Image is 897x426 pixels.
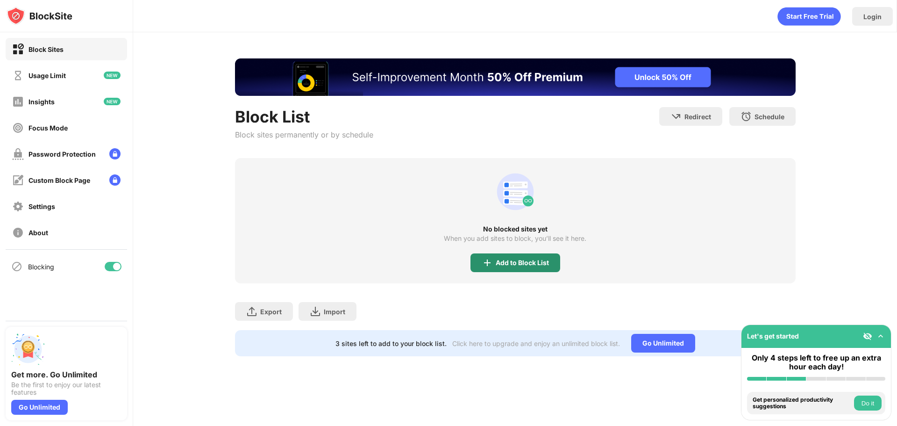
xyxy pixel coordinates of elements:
div: About [28,229,48,237]
img: focus-off.svg [12,122,24,134]
img: customize-block-page-off.svg [12,174,24,186]
img: omni-setup-toggle.svg [876,332,885,341]
div: Get personalized productivity suggestions [753,397,852,410]
img: lock-menu.svg [109,148,121,159]
div: Password Protection [28,150,96,158]
div: 3 sites left to add to your block list. [335,339,447,347]
div: Block List [235,107,373,126]
img: logo-blocksite.svg [7,7,72,25]
div: Block Sites [28,45,64,53]
img: time-usage-off.svg [12,70,24,81]
img: settings-off.svg [12,201,24,212]
img: new-icon.svg [104,98,121,105]
div: Add to Block List [496,259,549,267]
button: Do it [854,396,882,411]
div: Go Unlimited [11,400,68,415]
div: Block sites permanently or by schedule [235,130,373,139]
div: Export [260,308,282,316]
div: Go Unlimited [631,334,695,353]
div: Redirect [684,113,711,121]
img: blocking-icon.svg [11,261,22,272]
img: new-icon.svg [104,72,121,79]
div: Usage Limit [28,72,66,79]
div: Import [324,308,345,316]
img: lock-menu.svg [109,174,121,186]
img: push-unlimited.svg [11,332,45,366]
iframe: Banner [235,58,796,96]
div: Be the first to enjoy our latest features [11,381,121,396]
div: When you add sites to block, you’ll see it here. [444,235,586,242]
div: animation [493,169,538,214]
div: Schedule [755,113,784,121]
img: block-on.svg [12,43,24,55]
div: Custom Block Page [28,176,90,184]
div: Settings [28,202,55,210]
img: about-off.svg [12,227,24,238]
div: Blocking [28,263,54,271]
div: Only 4 steps left to free up an extra hour each day! [747,354,885,371]
div: Let's get started [747,332,799,340]
div: Login [863,13,882,21]
div: Get more. Go Unlimited [11,370,121,379]
img: eye-not-visible.svg [863,332,872,341]
div: Insights [28,98,55,106]
div: animation [777,7,841,26]
div: No blocked sites yet [235,225,796,233]
div: Click here to upgrade and enjoy an unlimited block list. [452,339,620,347]
img: insights-off.svg [12,96,24,108]
div: Focus Mode [28,124,68,132]
img: password-protection-off.svg [12,148,24,160]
